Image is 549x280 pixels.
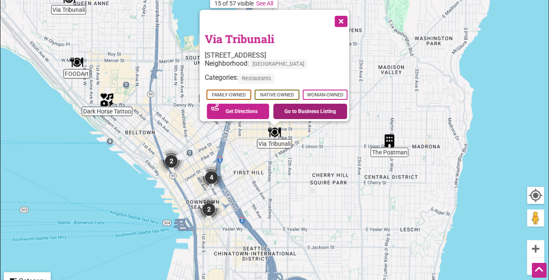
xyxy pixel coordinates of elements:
[265,122,284,142] div: Via Tribunali
[97,90,117,110] div: Dark Horse Tattoo
[527,258,544,275] button: Zoom out
[532,263,547,278] div: Scroll Back to Top
[67,52,87,72] div: FOODArt
[205,51,350,59] div: [STREET_ADDRESS]
[195,161,228,194] div: 4
[249,59,308,69] span: [GEOGRAPHIC_DATA]
[193,193,225,226] div: 2
[205,73,350,87] div: Categories:
[527,210,544,227] button: Drag Pegman onto the map to open Street View
[205,32,274,46] a: Via Tribunali
[380,131,399,151] div: The Postman
[527,240,544,257] button: Zoom in
[239,73,275,83] span: Restaurants
[273,104,347,119] a: Go to Business Listing
[255,90,300,100] span: Native-Owned
[207,104,269,119] a: Get Directions
[527,187,544,204] button: Your Location
[207,90,251,100] span: Family-Owned
[155,145,188,178] div: 2
[205,59,350,73] div: Neighborhood:
[330,10,351,31] button: Close
[303,90,348,100] span: Woman-Owned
